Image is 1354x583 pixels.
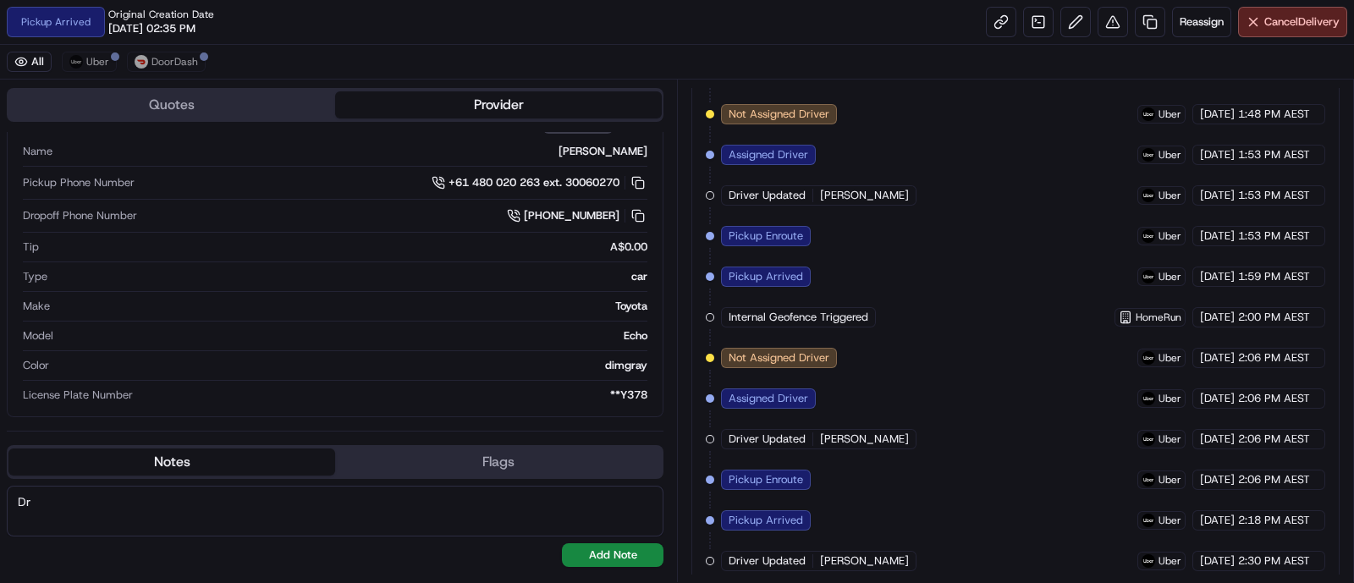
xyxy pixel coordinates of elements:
span: +61 480 020 263 ext. 30060270 [449,175,619,190]
img: uber-new-logo.jpeg [1142,189,1155,202]
span: Pickup Enroute [729,228,803,244]
span: Uber [1159,473,1181,487]
span: Uber [86,55,109,69]
span: Type [23,269,47,284]
span: Assigned Driver [729,391,808,406]
img: uber-new-logo.jpeg [1142,229,1155,243]
span: Uber [1159,351,1181,365]
span: [DATE] [1200,472,1235,487]
span: 2:06 PM AEST [1238,432,1310,447]
button: Add Note [562,543,663,567]
span: [DATE] [1200,513,1235,528]
span: Reassign [1180,14,1224,30]
span: Tip [23,239,39,255]
span: [DATE] [1200,553,1235,569]
span: [DATE] [1200,228,1235,244]
button: CancelDelivery [1238,7,1347,37]
span: [PERSON_NAME] [820,432,909,447]
span: Not Assigned Driver [729,350,829,366]
span: Uber [1159,148,1181,162]
a: +61 480 020 263 ext. 30060270 [432,173,647,192]
span: Internal Geofence Triggered [729,310,868,325]
span: 2:06 PM AEST [1238,472,1310,487]
img: uber-new-logo.jpeg [69,55,83,69]
span: 2:30 PM AEST [1238,553,1310,569]
span: 1:53 PM AEST [1238,228,1310,244]
div: A$0.00 [46,239,647,255]
img: uber-new-logo.jpeg [1142,554,1155,568]
button: Quotes [8,91,335,118]
span: Pickup Phone Number [23,175,135,190]
img: uber-new-logo.jpeg [1142,432,1155,446]
span: Uber [1159,229,1181,243]
span: Uber [1159,432,1181,446]
span: Not Assigned Driver [729,107,829,122]
span: Uber [1159,189,1181,202]
span: Uber [1159,270,1181,283]
span: [PERSON_NAME] [820,553,909,569]
span: Uber [1159,554,1181,568]
button: HomeRun [1119,311,1181,324]
span: [PHONE_NUMBER] [524,208,619,223]
img: uber-new-logo.jpeg [1142,473,1155,487]
span: Cancel Delivery [1264,14,1340,30]
span: Driver Updated [729,553,806,569]
div: Toyota [57,299,647,314]
span: Color [23,358,49,373]
div: [PERSON_NAME] [59,144,647,159]
span: 1:59 PM AEST [1238,269,1310,284]
button: Reassign [1172,7,1231,37]
div: dimgray [56,358,647,373]
img: uber-new-logo.jpeg [1142,392,1155,405]
img: uber-new-logo.jpeg [1142,270,1155,283]
img: uber-new-logo.jpeg [1142,351,1155,365]
span: DoorDash [151,55,198,69]
button: Uber [62,52,117,72]
span: 1:53 PM AEST [1238,188,1310,203]
button: DoorDash [127,52,206,72]
span: Pickup Enroute [729,472,803,487]
span: 2:18 PM AEST [1238,513,1310,528]
span: 1:48 PM AEST [1238,107,1310,122]
span: [DATE] [1200,391,1235,406]
span: Dropoff Phone Number [23,208,137,223]
span: 1:53 PM AEST [1238,147,1310,162]
span: Driver Updated [729,432,806,447]
button: Provider [335,91,662,118]
span: Driver Updated [729,188,806,203]
span: 2:06 PM AEST [1238,391,1310,406]
img: uber-new-logo.jpeg [1142,107,1155,121]
span: Make [23,299,50,314]
span: Uber [1159,392,1181,405]
span: [DATE] [1200,147,1235,162]
span: [PERSON_NAME] [820,188,909,203]
span: [DATE] [1200,107,1235,122]
span: [DATE] [1200,432,1235,447]
span: 2:06 PM AEST [1238,350,1310,366]
a: [PHONE_NUMBER] [507,206,647,225]
span: Original Creation Date [108,8,214,21]
span: [DATE] [1200,269,1235,284]
div: car [54,269,647,284]
button: All [7,52,52,72]
textarea: Dr [7,486,663,536]
span: [DATE] [1200,188,1235,203]
span: Uber [1159,514,1181,527]
span: Assigned Driver [729,147,808,162]
img: uber-new-logo.jpeg [1142,148,1155,162]
button: Notes [8,448,335,476]
span: [DATE] [1200,310,1235,325]
span: Name [23,144,52,159]
img: uber-new-logo.jpeg [1142,514,1155,527]
span: Uber [1159,107,1181,121]
span: Pickup Arrived [729,269,803,284]
span: License Plate Number [23,388,133,403]
span: [DATE] [1200,350,1235,366]
button: Flags [335,448,662,476]
span: Pickup Arrived [729,513,803,528]
span: Model [23,328,53,344]
span: HomeRun [1136,311,1181,324]
span: [DATE] 02:35 PM [108,21,195,36]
